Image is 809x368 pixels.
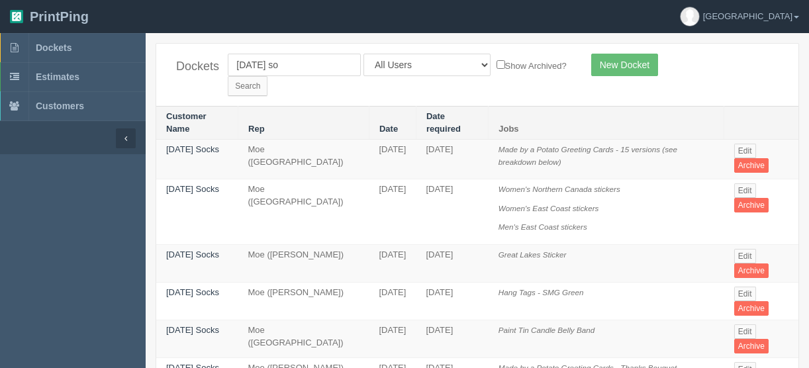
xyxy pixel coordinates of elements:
a: [DATE] Socks [166,287,219,297]
a: [DATE] Socks [166,184,219,194]
a: Edit [734,144,756,158]
span: Estimates [36,71,79,82]
span: Customers [36,101,84,111]
a: [DATE] Socks [166,144,219,154]
a: Edit [734,249,756,263]
i: Paint Tin Candle Belly Band [499,326,595,334]
input: Show Archived? [497,60,505,69]
i: Women's Northern Canada stickers [499,185,620,193]
td: Moe ([PERSON_NAME]) [238,282,369,320]
a: Date [379,124,398,134]
a: Archive [734,301,769,316]
i: Great Lakes Sticker [499,250,567,259]
a: Archive [734,339,769,353]
td: [DATE] [416,140,488,179]
a: Customer Name [166,111,207,134]
h4: Dockets [176,60,208,73]
td: [DATE] [416,179,488,245]
i: Women's East Coast stickers [499,204,599,212]
td: Moe ([GEOGRAPHIC_DATA]) [238,320,369,357]
img: avatar_default-7531ab5dedf162e01f1e0bb0964e6a185e93c5c22dfe317fb01d7f8cd2b1632c.jpg [681,7,699,26]
a: Rep [248,124,265,134]
td: [DATE] [369,140,416,179]
a: New Docket [591,54,658,76]
i: Hang Tags - SMG Green [499,288,584,297]
th: Jobs [489,107,724,140]
td: Moe ([PERSON_NAME]) [238,244,369,282]
img: logo-3e63b451c926e2ac314895c53de4908e5d424f24456219fb08d385ab2e579770.png [10,10,23,23]
a: Archive [734,158,769,173]
a: Edit [734,183,756,198]
label: Show Archived? [497,58,567,73]
td: Moe ([GEOGRAPHIC_DATA]) [238,140,369,179]
a: Edit [734,324,756,339]
td: [DATE] [416,244,488,282]
td: [DATE] [369,244,416,282]
td: [DATE] [369,179,416,245]
a: Date required [426,111,461,134]
span: Dockets [36,42,71,53]
a: Archive [734,198,769,212]
a: Archive [734,263,769,278]
td: [DATE] [369,320,416,357]
a: [DATE] Socks [166,325,219,335]
i: Made by a Potato Greeting Cards - 15 versions (see breakdown below) [499,145,677,166]
td: [DATE] [416,320,488,357]
td: [DATE] [416,282,488,320]
i: Men's East Coast stickers [499,222,587,231]
input: Customer Name [228,54,361,76]
input: Search [228,76,267,96]
a: Edit [734,287,756,301]
td: [DATE] [369,282,416,320]
a: [DATE] Socks [166,250,219,259]
td: Moe ([GEOGRAPHIC_DATA]) [238,179,369,245]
